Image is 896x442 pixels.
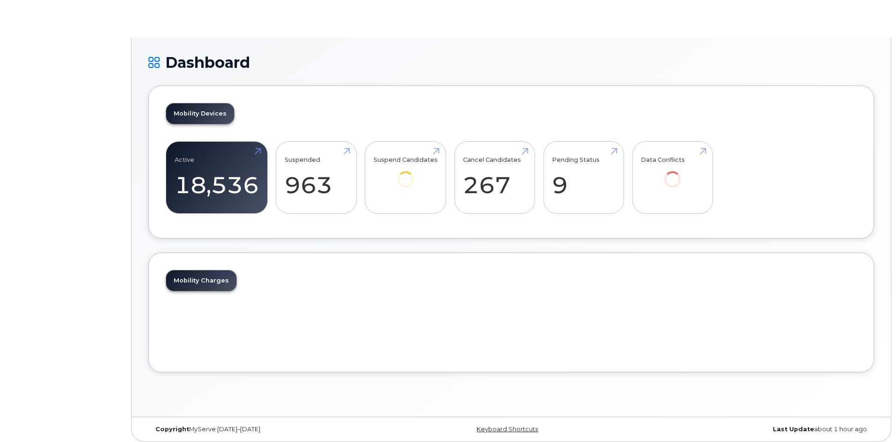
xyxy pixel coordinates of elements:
a: Mobility Devices [166,103,234,124]
div: about 1 hour ago [632,426,874,433]
a: Keyboard Shortcuts [477,426,538,433]
a: Suspend Candidates [374,147,438,201]
a: Suspended 963 [285,147,348,209]
div: MyServe [DATE]–[DATE] [148,426,390,433]
strong: Copyright [155,426,189,433]
a: Active 18,536 [175,147,259,209]
h1: Dashboard [148,54,874,71]
a: Pending Status 9 [552,147,615,209]
a: Data Conflicts [641,147,704,201]
a: Mobility Charges [166,270,236,291]
a: Cancel Candidates 267 [463,147,526,209]
strong: Last Update [773,426,814,433]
